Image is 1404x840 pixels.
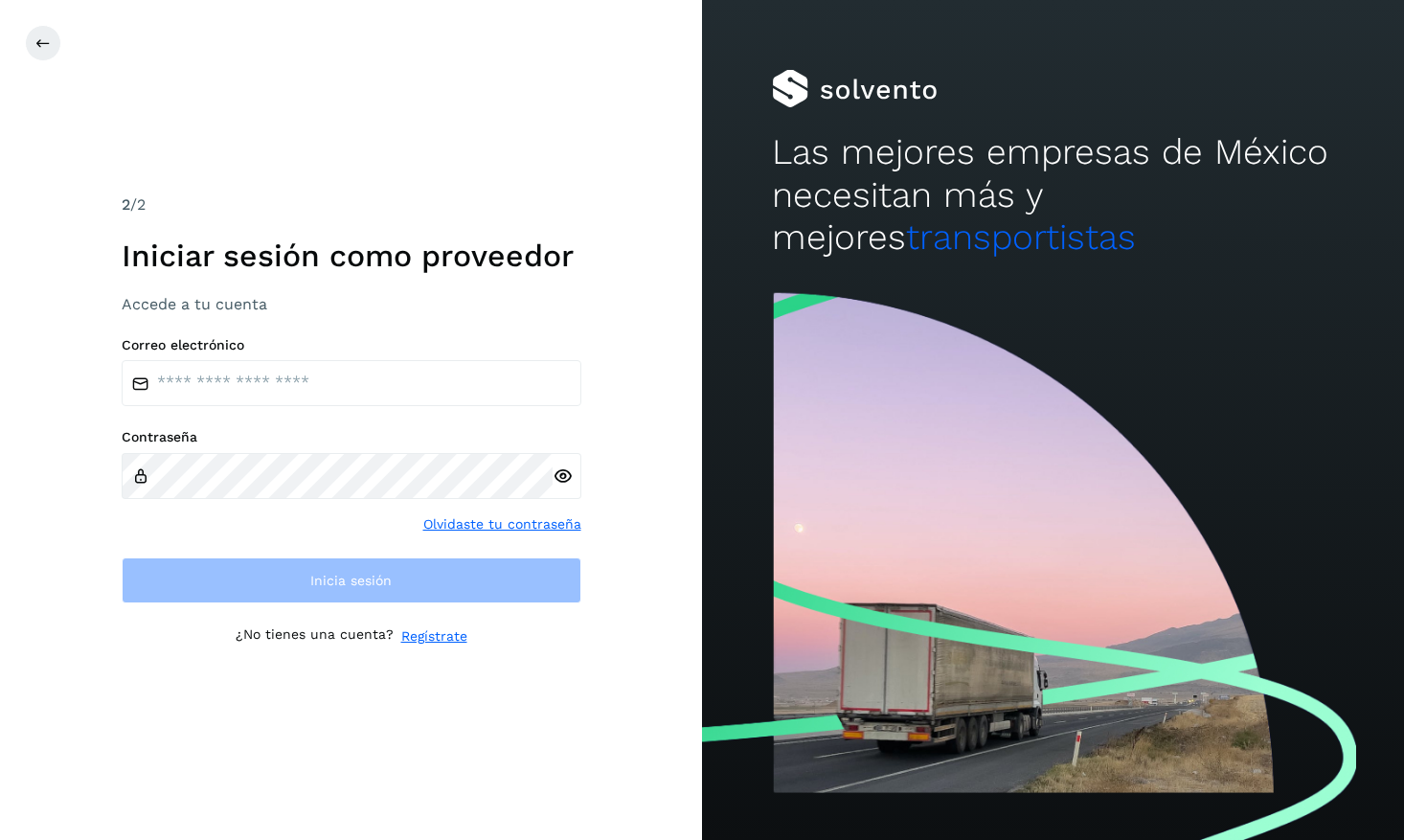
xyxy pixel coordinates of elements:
p: ¿No tienes una cuenta? [236,626,394,647]
h2: Las mejores empresas de México necesitan más y mejores [772,131,1333,259]
span: transportistas [906,216,1136,258]
h3: Accede a tu cuenta [122,295,581,313]
span: 2 [122,195,130,214]
h1: Iniciar sesión como proveedor [122,238,581,274]
a: Regístrate [401,626,467,647]
button: Inicia sesión [122,557,581,603]
a: Olvidaste tu contraseña [423,514,581,534]
label: Correo electrónico [122,337,581,353]
span: Inicia sesión [310,574,392,587]
div: /2 [122,193,581,216]
label: Contraseña [122,429,581,445]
